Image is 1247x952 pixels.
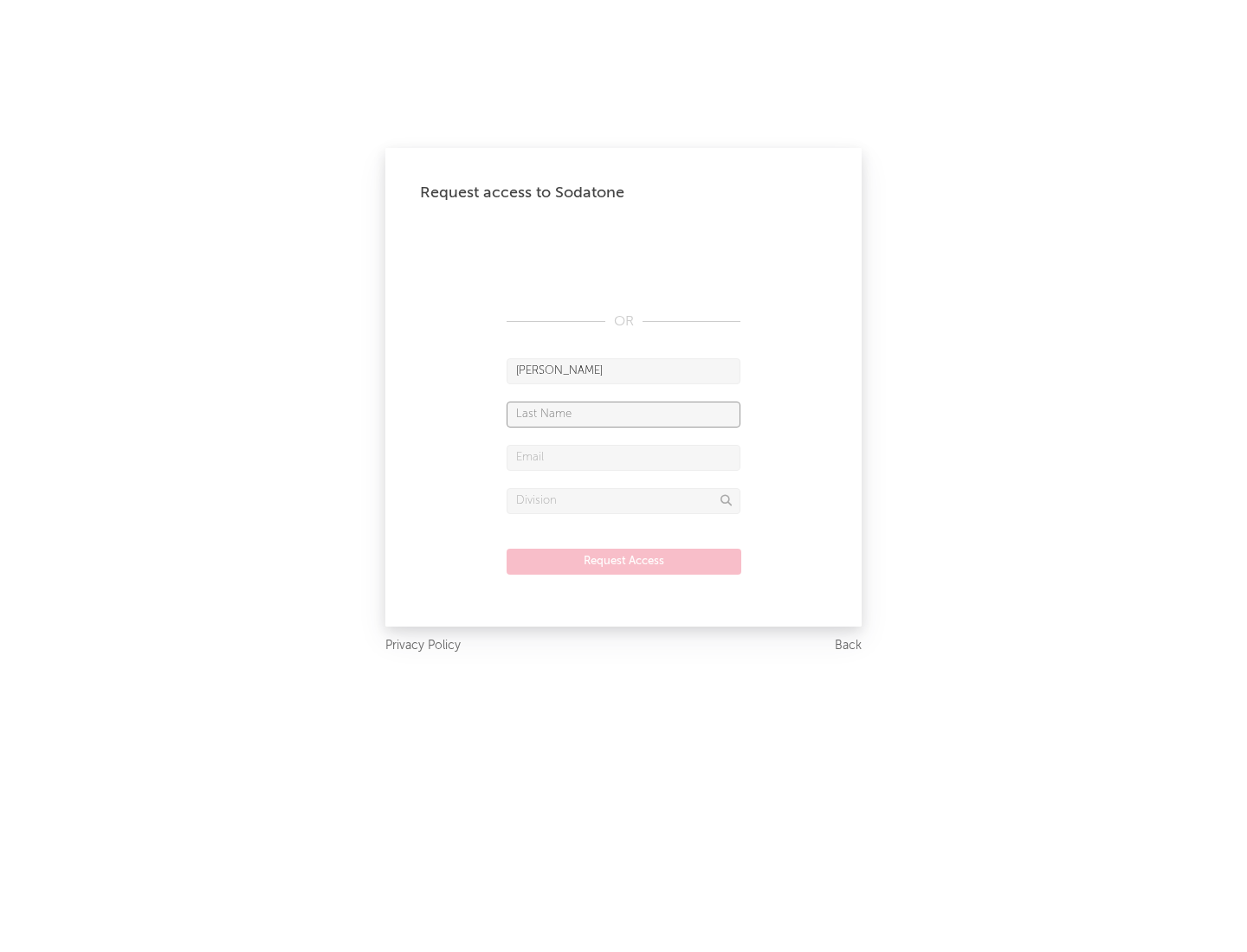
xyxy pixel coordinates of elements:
input: Last Name [507,402,740,428]
input: Email [507,445,740,471]
a: Back [835,635,862,657]
button: Request Access [507,549,741,575]
div: OR [507,312,740,332]
a: Privacy Policy [385,635,461,657]
div: Request access to Sodatone [420,183,827,203]
input: First Name [507,358,740,384]
input: Division [507,488,740,514]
